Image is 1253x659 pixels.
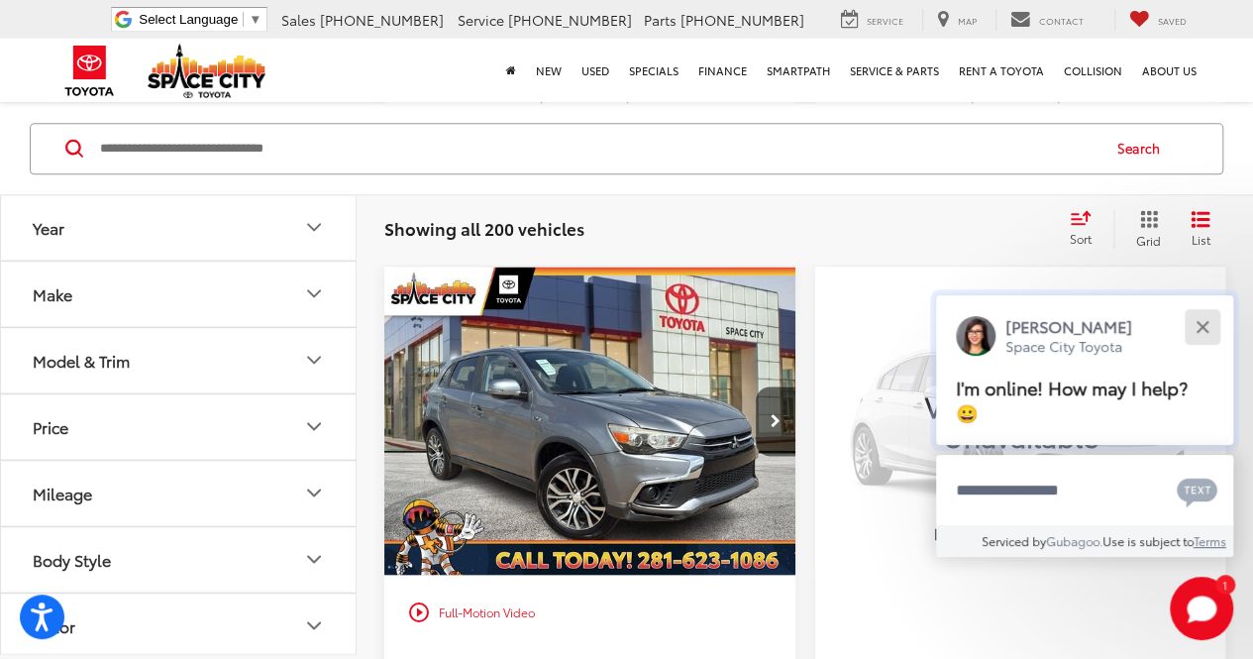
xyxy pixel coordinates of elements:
button: Body StyleBody Style [1,527,358,592]
button: List View [1176,209,1225,249]
div: Model & Trim [302,348,326,372]
div: Make [302,281,326,305]
a: My Saved Vehicles [1114,9,1201,31]
button: MileageMileage [1,461,358,525]
div: 2018 Mitsubishi Outlander Sport 2.0 ES 0 [383,267,797,576]
span: Showing all 200 vehicles [384,216,584,240]
div: Color [302,613,326,637]
a: 2018 Mitsubishi Outlander Sport 2.0 ES 4x22018 Mitsubishi Outlander Sport 2.0 ES 4x22018 Mitsubis... [383,267,797,576]
div: Mileage [302,481,326,504]
span: [PHONE_NUMBER] [680,10,804,30]
button: MakeMake [1,262,358,326]
button: Toggle Chat Window [1170,577,1233,640]
button: Chat with SMS [1171,468,1223,512]
div: Make [33,284,72,303]
a: Service [826,9,918,31]
div: Body Style [33,550,111,569]
button: PricePrice [1,394,358,459]
button: ColorColor [1,594,358,658]
span: [PHONE_NUMBER] [508,10,632,30]
a: Service & Parts [840,39,949,102]
svg: Start Chat [1170,577,1233,640]
img: 2018 Mitsubishi Outlander Sport 2.0 ES 4x2 [383,267,797,577]
a: Map [922,9,992,31]
img: Vehicle Photos Unavailable Please Check Back Soon [815,267,1226,575]
span: Sort [1070,230,1092,247]
button: Grid View [1113,209,1176,249]
a: SmartPath [757,39,840,102]
button: Search [1098,124,1189,173]
div: Year [33,218,64,237]
span: Service [458,10,504,30]
textarea: Type your message [936,455,1233,526]
a: New [526,39,572,102]
div: Price [33,417,68,436]
span: Parts [644,10,677,30]
div: Year [302,215,326,239]
span: Grid [1136,232,1161,249]
span: Map [958,14,977,27]
button: Select sort value [1060,209,1113,249]
span: Serviced by [982,532,1046,549]
div: Close[PERSON_NAME]Space City ToyotaI'm online! How may I help? 😀Type your messageChat with SMSSen... [936,295,1233,557]
button: Close [1181,305,1223,348]
div: Model & Trim [33,351,130,370]
button: YearYear [1,195,358,260]
span: Select Language [139,12,238,27]
a: Collision [1054,39,1132,102]
span: Use is subject to [1102,532,1194,549]
input: Search by Make, Model, or Keyword [98,125,1098,172]
a: VIEW_DETAILS [815,267,1226,575]
a: Home [496,39,526,102]
a: About Us [1132,39,1206,102]
a: Used [572,39,619,102]
span: [PHONE_NUMBER] [320,10,444,30]
span: Sales [281,10,316,30]
button: Model & TrimModel & Trim [1,328,358,392]
span: ​ [243,12,244,27]
div: Price [302,414,326,438]
span: Contact [1039,14,1084,27]
p: [PERSON_NAME] [1005,315,1132,337]
a: Specials [619,39,688,102]
span: 1 [1222,580,1227,589]
span: Saved [1158,14,1187,27]
span: ▼ [249,12,261,27]
p: Space City Toyota [1005,337,1132,356]
a: Select Language​ [139,12,261,27]
div: Mileage [33,484,92,502]
span: Service [867,14,903,27]
button: Next image [756,386,795,456]
a: Rent a Toyota [949,39,1054,102]
a: Gubagoo. [1046,532,1102,549]
div: Body Style [302,547,326,571]
img: Space City Toyota [148,44,266,98]
a: Finance [688,39,757,102]
svg: Text [1177,476,1217,507]
a: Contact [995,9,1098,31]
a: Terms [1194,532,1226,549]
span: I'm online! How may I help? 😀 [956,375,1188,425]
span: List [1191,231,1210,248]
img: Toyota [52,39,127,103]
